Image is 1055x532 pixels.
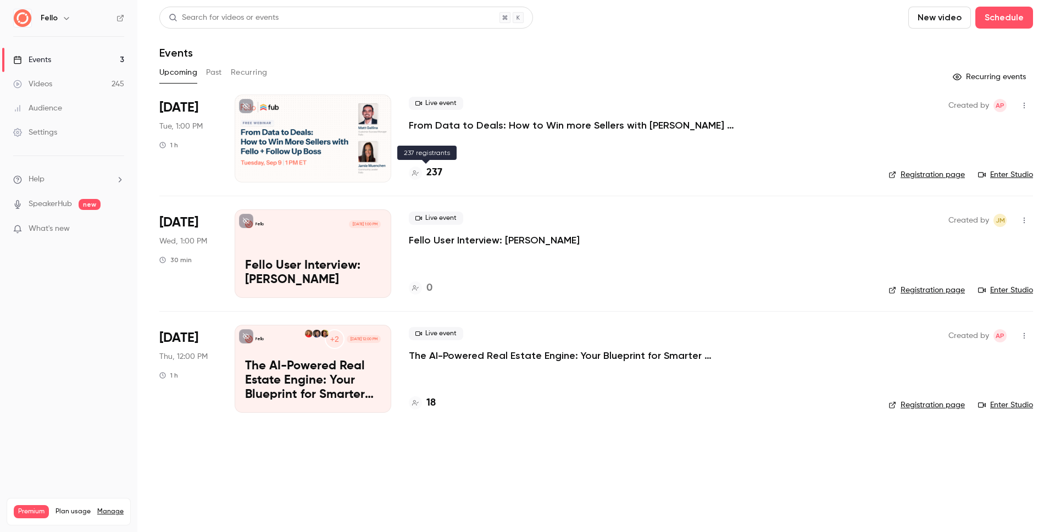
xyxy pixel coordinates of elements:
a: The AI-Powered Real Estate Engine: Your Blueprint for Smarter ConversionsFello+2Adam AkerblomTiff... [235,325,391,413]
a: 18 [409,396,436,411]
a: Registration page [889,400,965,411]
a: 237 [409,165,442,180]
span: Wed, 1:00 PM [159,236,207,247]
span: [DATE] [159,214,198,231]
span: [DATE] 12:00 PM [347,335,380,343]
button: New video [908,7,971,29]
h4: 237 [426,165,442,180]
span: Created by [948,214,989,227]
a: Registration page [889,169,965,180]
div: Search for videos or events [169,12,279,24]
button: Past [206,64,222,81]
img: Kerry Kleckner [305,330,313,337]
div: Settings [13,127,57,138]
a: Fello User Interview: Shannon Biszantz Fello[DATE] 1:00 PMFello User Interview: [PERSON_NAME] [235,209,391,297]
span: new [79,199,101,210]
span: Live event [409,212,463,225]
div: 30 min [159,256,192,264]
a: Enter Studio [978,169,1033,180]
a: 0 [409,281,432,296]
span: Premium [14,505,49,518]
a: Enter Studio [978,285,1033,296]
span: JM [996,214,1005,227]
div: Audience [13,103,62,114]
h4: 0 [426,281,432,296]
div: Sep 9 Tue, 1:00 PM (America/New York) [159,95,217,182]
h6: Fello [41,13,58,24]
iframe: Noticeable Trigger [111,224,124,234]
span: Aayush Panjikar [993,99,1007,112]
a: From Data to Deals: How to Win more Sellers with [PERSON_NAME] + Follow Up Boss [409,119,738,132]
div: 1 h [159,141,178,149]
div: Sep 18 Thu, 12:00 PM (America/New York) [159,325,217,413]
div: 1 h [159,371,178,380]
span: Plan usage [55,507,91,516]
p: The AI-Powered Real Estate Engine: Your Blueprint for Smarter Conversions [245,359,381,402]
div: Events [13,54,51,65]
button: Recurring events [948,68,1033,86]
h4: 18 [426,396,436,411]
h1: Events [159,46,193,59]
div: +2 [325,329,345,349]
a: Manage [97,507,124,516]
span: AP [996,99,1004,112]
li: help-dropdown-opener [13,174,124,185]
span: Aayush Panjikar [993,329,1007,342]
button: Recurring [231,64,268,81]
p: Fello [256,221,264,227]
span: [DATE] [159,329,198,347]
span: [DATE] 1:00 PM [349,220,380,228]
span: Jamie Muenchen [993,214,1007,227]
span: Thu, 12:00 PM [159,351,208,362]
p: Fello [256,336,264,342]
span: Live event [409,327,463,340]
img: Tiffany Bryant Gelzinis [313,330,320,337]
div: Sep 10 Wed, 1:00 PM (America/New York) [159,209,217,297]
img: Adam Akerblom [321,330,329,337]
button: Upcoming [159,64,197,81]
span: Live event [409,97,463,110]
span: Created by [948,99,989,112]
span: Tue, 1:00 PM [159,121,203,132]
button: Schedule [975,7,1033,29]
span: [DATE] [159,99,198,117]
img: Fello [14,9,31,27]
span: Help [29,174,45,185]
a: The AI-Powered Real Estate Engine: Your Blueprint for Smarter Conversions [409,349,738,362]
a: Enter Studio [978,400,1033,411]
a: SpeakerHub [29,198,72,210]
a: Fello User Interview: [PERSON_NAME] [409,234,580,247]
p: Fello User Interview: [PERSON_NAME] [245,259,381,287]
a: Registration page [889,285,965,296]
span: AP [996,329,1004,342]
span: What's new [29,223,70,235]
span: Created by [948,329,989,342]
div: Videos [13,79,52,90]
